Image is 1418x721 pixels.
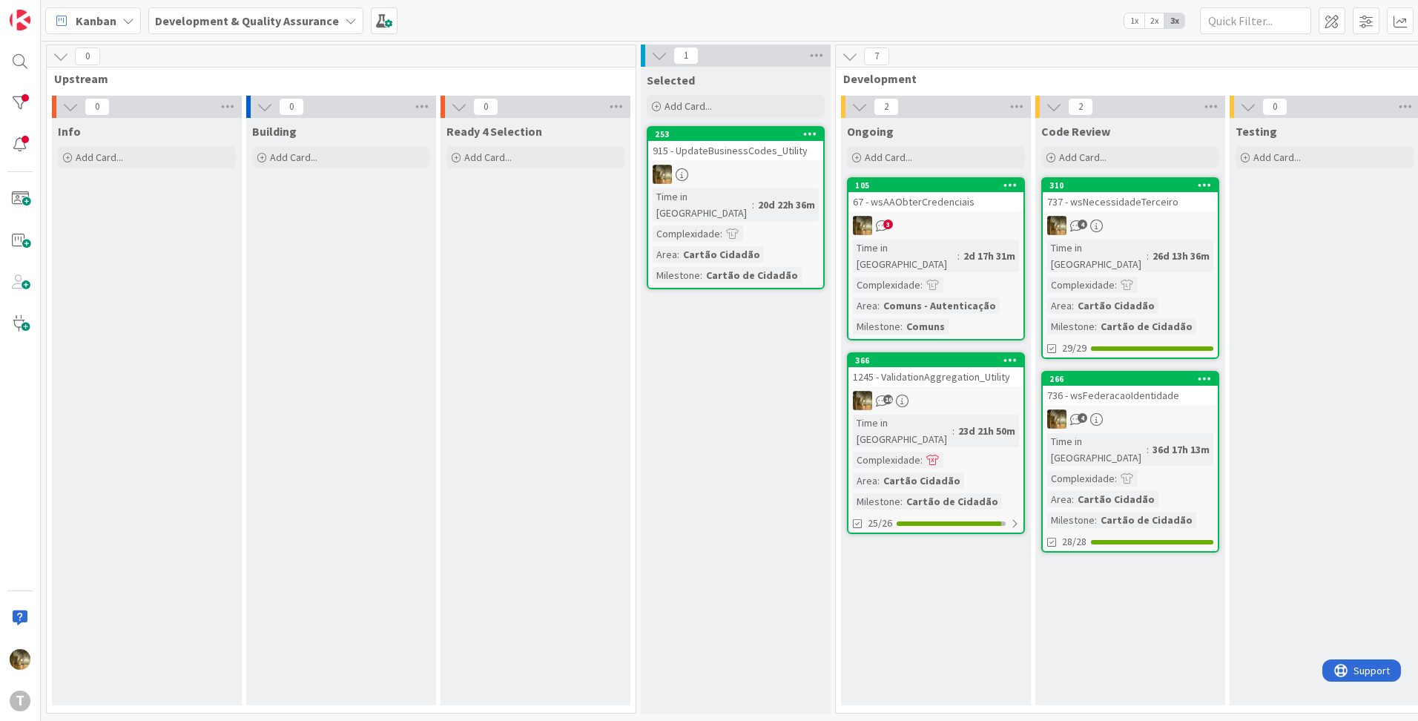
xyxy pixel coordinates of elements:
span: 29/29 [1062,340,1086,356]
img: Visit kanbanzone.com [10,10,30,30]
div: T [10,691,30,711]
span: : [1095,512,1097,528]
span: 0 [279,98,304,116]
span: : [900,318,903,335]
div: 23d 21h 50m [954,423,1019,439]
span: : [752,197,754,213]
span: 28/28 [1062,534,1086,550]
span: : [677,246,679,263]
div: 105 [848,179,1023,192]
div: Cartão Cidadão [1074,297,1158,314]
div: Milestone [1047,512,1095,528]
span: : [900,493,903,510]
span: : [1115,470,1117,487]
div: 915 - UpdateBusinessCodes_Utility [648,141,823,160]
a: 310737 - wsNecessidadeTerceiroJCTime in [GEOGRAPHIC_DATA]:26d 13h 36mComplexidade:Area:Cartão Cid... [1041,177,1219,359]
div: Cartão de Cidadão [903,493,1002,510]
a: 253915 - UpdateBusinessCodes_UtilityJCTime in [GEOGRAPHIC_DATA]:20d 22h 36mComplexidade:Area:Cart... [647,126,825,289]
div: Cartão de Cidadão [1097,512,1196,528]
div: 10567 - wsAAObterCredenciais [848,179,1023,211]
span: Testing [1236,124,1277,139]
div: Complexidade [653,225,720,242]
div: Complexidade [1047,277,1115,293]
span: 0 [473,98,498,116]
div: 737 - wsNecessidadeTerceiro [1043,192,1218,211]
span: Kanban [76,12,116,30]
div: Area [653,246,677,263]
div: 366 [848,354,1023,367]
span: : [920,452,923,468]
div: JC [848,391,1023,410]
div: 2d 17h 31m [960,248,1019,264]
span: 0 [85,98,110,116]
div: 266 [1043,372,1218,386]
div: Cartão de Cidadão [1097,318,1196,335]
div: Time in [GEOGRAPHIC_DATA] [853,240,957,272]
div: Cartão de Cidadão [702,267,802,283]
div: Complexidade [853,277,920,293]
div: Milestone [1047,318,1095,335]
div: JC [648,165,823,184]
span: : [957,248,960,264]
div: 67 - wsAAObterCredenciais [848,192,1023,211]
span: : [1147,248,1149,264]
span: : [1115,277,1117,293]
span: 4 [1078,413,1087,423]
span: Ongoing [847,124,894,139]
div: 310 [1043,179,1218,192]
span: : [952,423,954,439]
img: JC [10,649,30,670]
span: Building [252,124,297,139]
div: Comuns [903,318,949,335]
span: Upstream [54,71,617,86]
span: 25/26 [868,516,892,531]
span: Add Card... [464,151,512,164]
div: Cartão Cidadão [880,473,964,489]
div: Area [853,473,877,489]
div: JC [1043,409,1218,429]
div: 266 [1049,374,1218,384]
div: Time in [GEOGRAPHIC_DATA] [1047,433,1147,466]
div: Complexidade [853,452,920,468]
span: 0 [75,47,100,65]
div: Area [1047,491,1072,507]
div: Comuns - Autenticação [880,297,1000,314]
div: Milestone [653,267,700,283]
span: : [1147,441,1149,458]
span: Add Card... [1253,151,1301,164]
div: 20d 22h 36m [754,197,819,213]
span: : [920,277,923,293]
div: 3661245 - ValidationAggregation_Utility [848,354,1023,386]
div: Time in [GEOGRAPHIC_DATA] [853,415,952,447]
span: Code Review [1041,124,1110,139]
div: 266736 - wsFederacaoIdentidade [1043,372,1218,405]
div: 736 - wsFederacaoIdentidade [1043,386,1218,405]
span: 4 [1078,220,1087,229]
span: 2x [1144,13,1164,28]
b: Development & Quality Assurance [155,13,339,28]
div: Cartão Cidadão [1074,491,1158,507]
span: Add Card... [1059,151,1107,164]
span: : [1072,297,1074,314]
div: Cartão Cidadão [679,246,764,263]
a: 3661245 - ValidationAggregation_UtilityJCTime in [GEOGRAPHIC_DATA]:23d 21h 50mComplexidade:Area:C... [847,352,1025,534]
div: 1245 - ValidationAggregation_Utility [848,367,1023,386]
div: 310737 - wsNecessidadeTerceiro [1043,179,1218,211]
div: 253915 - UpdateBusinessCodes_Utility [648,128,823,160]
span: : [1072,491,1074,507]
span: Add Card... [76,151,123,164]
div: 253 [648,128,823,141]
div: Complexidade [1047,470,1115,487]
span: 3 [883,220,893,229]
span: Support [31,2,67,20]
span: Info [58,124,81,139]
span: Add Card... [665,99,712,113]
div: 105 [855,180,1023,191]
span: 16 [883,395,893,404]
div: Time in [GEOGRAPHIC_DATA] [653,188,752,221]
span: 3x [1164,13,1184,28]
div: Area [853,297,877,314]
img: JC [1047,409,1066,429]
div: 26d 13h 36m [1149,248,1213,264]
img: JC [653,165,672,184]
